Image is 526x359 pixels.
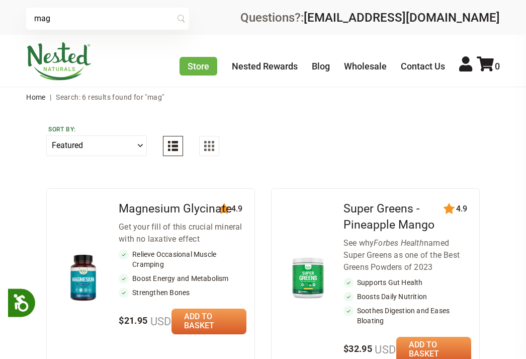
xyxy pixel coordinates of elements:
[26,42,92,81] img: Nested Naturals
[119,249,246,269] li: Relieve Occasional Muscle Cramping
[168,141,178,151] img: List
[180,57,217,76] a: Store
[119,221,246,245] div: Get your fill of this crucial mineral with no laxative effect
[119,273,246,283] li: Boost Energy and Metabolism
[63,251,104,304] img: Magnesium Glycinate
[204,141,214,151] img: Grid
[372,343,396,356] span: USD
[119,288,246,298] li: Strengthen Bones
[495,61,500,71] span: 0
[48,125,145,133] label: Sort by:
[26,93,46,101] a: Home
[312,61,330,71] a: Blog
[344,61,387,71] a: Wholesale
[119,315,171,326] span: $21.95
[343,237,471,273] div: See why named Super Greens as one of the Best Greens Powders of 2023
[477,61,500,71] a: 0
[26,87,499,107] nav: breadcrumbs
[148,315,171,328] span: USD
[374,238,424,248] em: Forbes Health
[288,254,328,301] img: Super Greens - Pineapple Mango
[119,202,232,216] a: Magnesium Glycinate
[343,343,396,354] span: $32.95
[26,8,189,30] input: Try "Sleeping"
[232,61,298,71] a: Nested Rewards
[304,11,500,25] a: [EMAIL_ADDRESS][DOMAIN_NAME]
[343,277,471,288] li: Supports Gut Health
[401,61,445,71] a: Contact Us
[343,306,471,326] li: Soothes Digestion and Eases Bloating
[343,202,434,232] a: Super Greens - Pineapple Mango
[240,12,500,24] div: Questions?:
[47,93,54,101] span: |
[343,292,471,302] li: Boosts Daily Nutrition
[56,93,164,101] span: Search: 6 results found for "mag"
